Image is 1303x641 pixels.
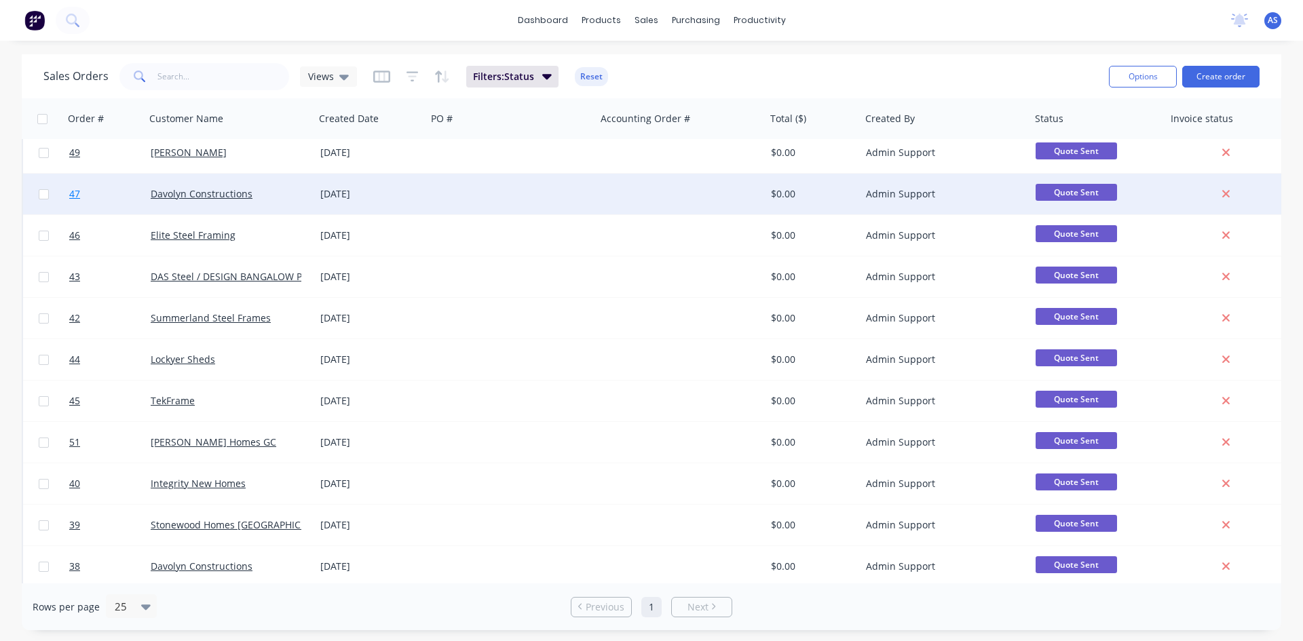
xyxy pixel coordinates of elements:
[151,518,331,531] a: Stonewood Homes [GEOGRAPHIC_DATA]
[571,600,631,614] a: Previous page
[866,353,1017,366] div: Admin Support
[69,463,151,504] a: 40
[771,311,851,325] div: $0.00
[866,146,1017,159] div: Admin Support
[771,146,851,159] div: $0.00
[1036,515,1117,532] span: Quote Sent
[151,477,246,490] a: Integrity New Homes
[1036,349,1117,366] span: Quote Sent
[69,270,80,284] span: 43
[1268,14,1278,26] span: AS
[1036,308,1117,325] span: Quote Sent
[1036,556,1117,573] span: Quote Sent
[151,270,333,283] a: DAS Steel / DESIGN BANGALOW PTY LTD
[69,229,80,242] span: 46
[69,256,151,297] a: 43
[586,600,624,614] span: Previous
[866,187,1017,201] div: Admin Support
[69,339,151,380] a: 44
[149,112,223,125] div: Customer Name
[69,518,80,532] span: 39
[308,69,334,83] span: Views
[865,112,915,125] div: Created By
[69,146,80,159] span: 49
[320,270,421,284] div: [DATE]
[771,270,851,284] div: $0.00
[866,270,1017,284] div: Admin Support
[320,353,421,366] div: [DATE]
[151,394,195,407] a: TekFrame
[1036,473,1117,490] span: Quote Sent
[320,187,421,201] div: [DATE]
[771,435,851,449] div: $0.00
[69,381,151,421] a: 45
[43,70,109,83] h1: Sales Orders
[69,174,151,214] a: 47
[771,353,851,366] div: $0.00
[69,298,151,338] a: 42
[1036,267,1117,284] span: Quote Sent
[69,422,151,463] a: 51
[771,477,851,490] div: $0.00
[151,229,235,241] a: Elite Steel Framing
[866,394,1017,408] div: Admin Support
[771,187,851,201] div: $0.00
[466,66,559,88] button: Filters:Status
[24,10,45,31] img: Factory
[69,132,151,173] a: 49
[69,505,151,545] a: 39
[866,435,1017,449] div: Admin Support
[33,600,100,614] span: Rows per page
[771,394,851,408] div: $0.00
[565,597,738,617] ul: Pagination
[1036,142,1117,159] span: Quote Sent
[69,546,151,587] a: 38
[771,229,851,242] div: $0.00
[69,477,80,490] span: 40
[1182,66,1260,88] button: Create order
[770,112,806,125] div: Total ($)
[672,600,732,614] a: Next page
[665,10,727,31] div: purchasing
[511,10,575,31] a: dashboard
[320,477,421,490] div: [DATE]
[866,518,1017,532] div: Admin Support
[866,229,1017,242] div: Admin Support
[641,597,662,617] a: Page 1 is your current page
[1036,391,1117,408] span: Quote Sent
[1036,432,1117,449] span: Quote Sent
[575,67,608,86] button: Reset
[1036,225,1117,242] span: Quote Sent
[320,560,421,573] div: [DATE]
[575,10,628,31] div: products
[473,70,534,83] span: Filters: Status
[727,10,793,31] div: productivity
[1109,66,1177,88] button: Options
[151,311,271,324] a: Summerland Steel Frames
[320,146,421,159] div: [DATE]
[151,146,227,159] a: [PERSON_NAME]
[431,112,453,125] div: PO #
[69,560,80,573] span: 38
[628,10,665,31] div: sales
[1171,112,1233,125] div: Invoice status
[69,187,80,201] span: 47
[771,518,851,532] div: $0.00
[320,518,421,532] div: [DATE]
[151,435,276,448] a: [PERSON_NAME] Homes GC
[771,560,851,573] div: $0.00
[320,394,421,408] div: [DATE]
[69,353,80,366] span: 44
[866,477,1017,490] div: Admin Support
[151,560,252,572] a: Davolyn Constructions
[1035,112,1063,125] div: Status
[151,187,252,200] a: Davolyn Constructions
[866,560,1017,573] div: Admin Support
[69,394,80,408] span: 45
[320,435,421,449] div: [DATE]
[157,63,290,90] input: Search...
[320,311,421,325] div: [DATE]
[866,311,1017,325] div: Admin Support
[319,112,379,125] div: Created Date
[1036,184,1117,201] span: Quote Sent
